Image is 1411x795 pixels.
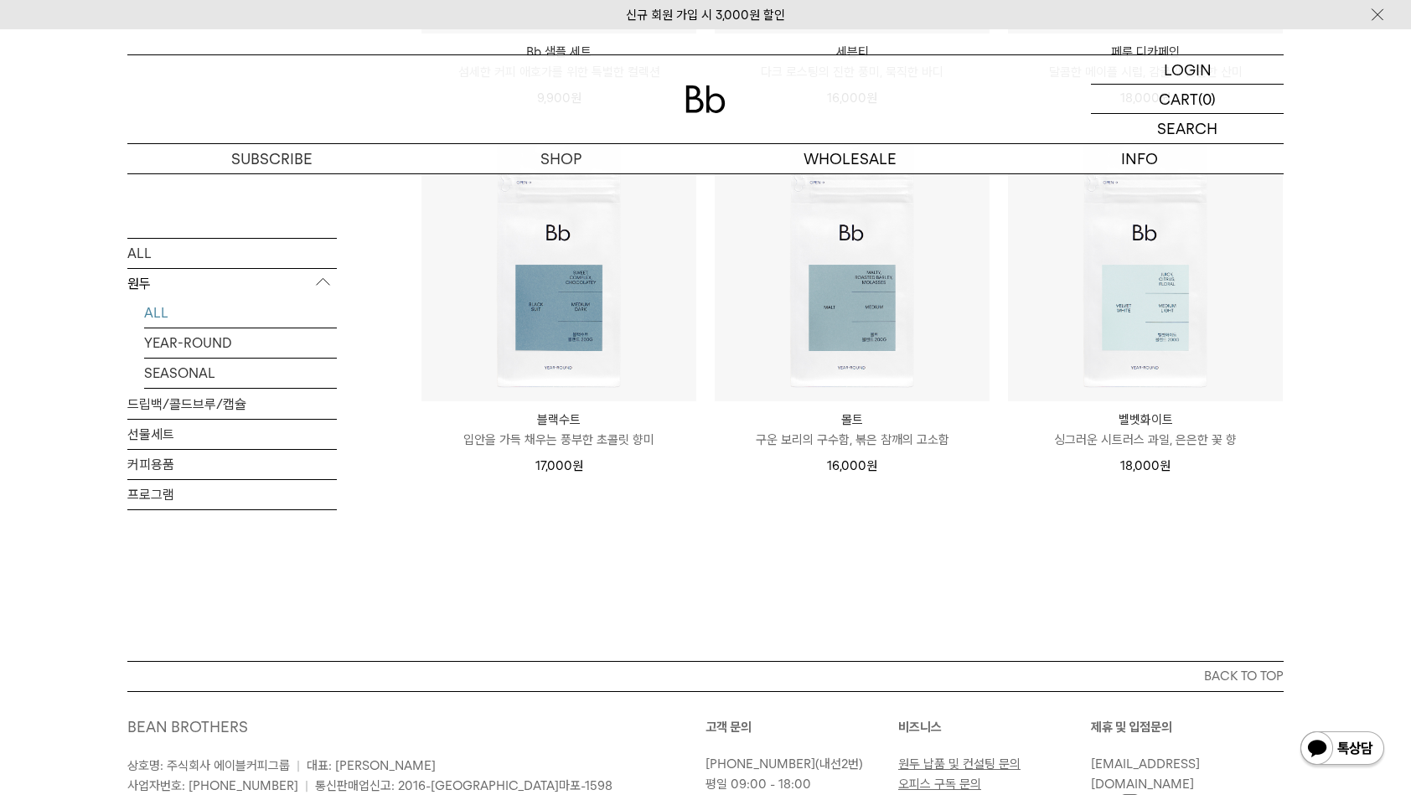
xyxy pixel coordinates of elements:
[305,778,308,793] span: |
[421,410,696,430] p: 블랙수트
[127,144,416,173] a: SUBSCRIBE
[1008,410,1283,430] p: 벨벳화이트
[705,774,890,794] p: 평일 09:00 - 18:00
[1159,85,1198,113] p: CART
[127,758,290,773] span: 상호명: 주식회사 에이블커피그룹
[705,717,898,737] p: 고객 문의
[1008,430,1283,450] p: 싱그러운 시트러스 과일, 은은한 꽃 향
[1157,114,1217,143] p: SEARCH
[127,239,337,268] a: ALL
[144,328,337,358] a: YEAR-ROUND
[1091,717,1284,737] p: 제휴 및 입점문의
[127,718,248,736] a: BEAN BROTHERS
[1299,730,1386,770] img: 카카오톡 채널 1:1 채팅 버튼
[1091,85,1284,114] a: CART (0)
[715,410,990,450] a: 몰트 구운 보리의 구수함, 볶은 참깨의 고소함
[1008,410,1283,450] a: 벨벳화이트 싱그러운 시트러스 과일, 은은한 꽃 향
[127,480,337,509] a: 프로그램
[144,359,337,388] a: SEASONAL
[127,778,298,793] span: 사업자번호: [PHONE_NUMBER]
[1160,458,1171,473] span: 원
[866,458,877,473] span: 원
[127,269,337,299] p: 원두
[572,458,583,473] span: 원
[416,144,705,173] a: SHOP
[421,410,696,450] a: 블랙수트 입안을 가득 채우는 풍부한 초콜릿 향미
[705,754,890,774] p: (내선2번)
[705,756,815,772] a: [PHONE_NUMBER]
[995,144,1284,173] p: INFO
[705,144,995,173] p: WHOLESALE
[898,756,1021,772] a: 원두 납품 및 컨설팅 문의
[1198,85,1216,113] p: (0)
[1008,126,1283,401] img: 벨벳화이트
[144,298,337,328] a: ALL
[127,661,1284,691] button: BACK TO TOP
[127,420,337,449] a: 선물세트
[535,458,583,473] span: 17,000
[421,430,696,450] p: 입안을 가득 채우는 풍부한 초콜릿 향미
[127,450,337,479] a: 커피용품
[315,778,612,793] span: 통신판매업신고: 2016-[GEOGRAPHIC_DATA]마포-1598
[421,126,696,401] img: 블랙수트
[297,758,300,773] span: |
[307,758,436,773] span: 대표: [PERSON_NAME]
[626,8,785,23] a: 신규 회원 가입 시 3,000원 할인
[685,85,726,113] img: 로고
[898,717,1091,737] p: 비즈니스
[715,126,990,401] img: 몰트
[715,430,990,450] p: 구운 보리의 구수함, 볶은 참깨의 고소함
[1091,55,1284,85] a: LOGIN
[898,777,981,792] a: 오피스 구독 문의
[1091,756,1200,792] a: [EMAIL_ADDRESS][DOMAIN_NAME]
[715,410,990,430] p: 몰트
[127,390,337,419] a: 드립백/콜드브루/캡슐
[1164,55,1212,84] p: LOGIN
[1120,458,1171,473] span: 18,000
[827,458,877,473] span: 16,000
